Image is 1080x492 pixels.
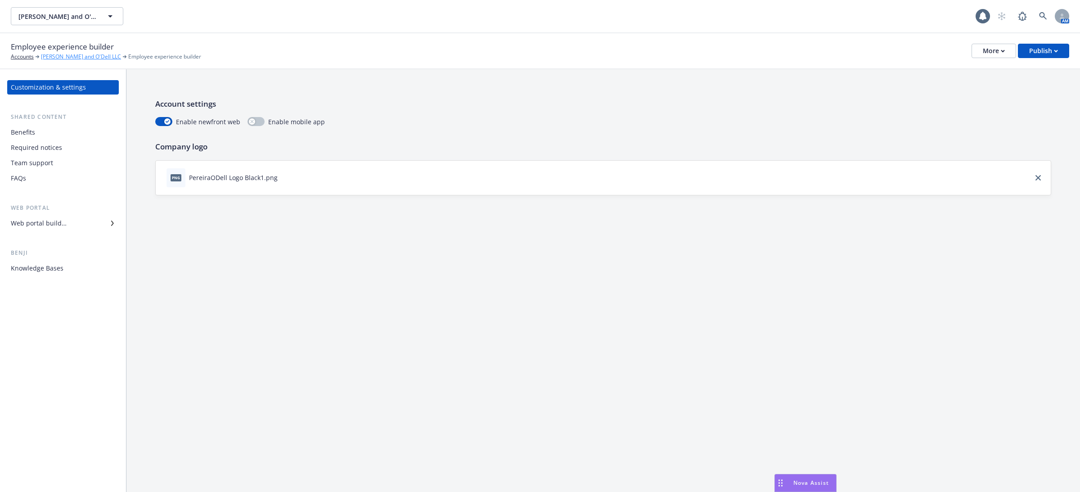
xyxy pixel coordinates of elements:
[993,7,1011,25] a: Start snowing
[176,117,240,126] span: Enable newfront web
[774,474,837,492] button: Nova Assist
[1018,44,1069,58] button: Publish
[7,171,119,185] a: FAQs
[1033,172,1044,183] a: close
[155,141,1051,153] p: Company logo
[11,7,123,25] button: [PERSON_NAME] and O'Dell LLC
[983,44,1005,58] div: More
[41,53,121,61] a: [PERSON_NAME] and O'Dell LLC
[128,53,201,61] span: Employee experience builder
[11,80,86,95] div: Customization & settings
[11,125,35,140] div: Benefits
[11,156,53,170] div: Team support
[155,98,1051,110] p: Account settings
[11,41,114,53] span: Employee experience builder
[7,140,119,155] a: Required notices
[1013,7,1031,25] a: Report a Bug
[972,44,1016,58] button: More
[7,203,119,212] div: Web portal
[1034,7,1052,25] a: Search
[7,248,119,257] div: Benji
[11,216,67,230] div: Web portal builder
[11,140,62,155] div: Required notices
[268,117,325,126] span: Enable mobile app
[7,156,119,170] a: Team support
[7,216,119,230] a: Web portal builder
[793,479,829,487] span: Nova Assist
[7,113,119,122] div: Shared content
[7,80,119,95] a: Customization & settings
[281,173,288,182] button: download file
[11,171,26,185] div: FAQs
[189,173,278,182] div: PereiraODell Logo Black1.png
[7,125,119,140] a: Benefits
[11,53,34,61] a: Accounts
[11,261,63,275] div: Knowledge Bases
[1029,44,1058,58] div: Publish
[171,174,181,181] span: png
[775,474,786,492] div: Drag to move
[18,12,96,21] span: [PERSON_NAME] and O'Dell LLC
[7,261,119,275] a: Knowledge Bases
